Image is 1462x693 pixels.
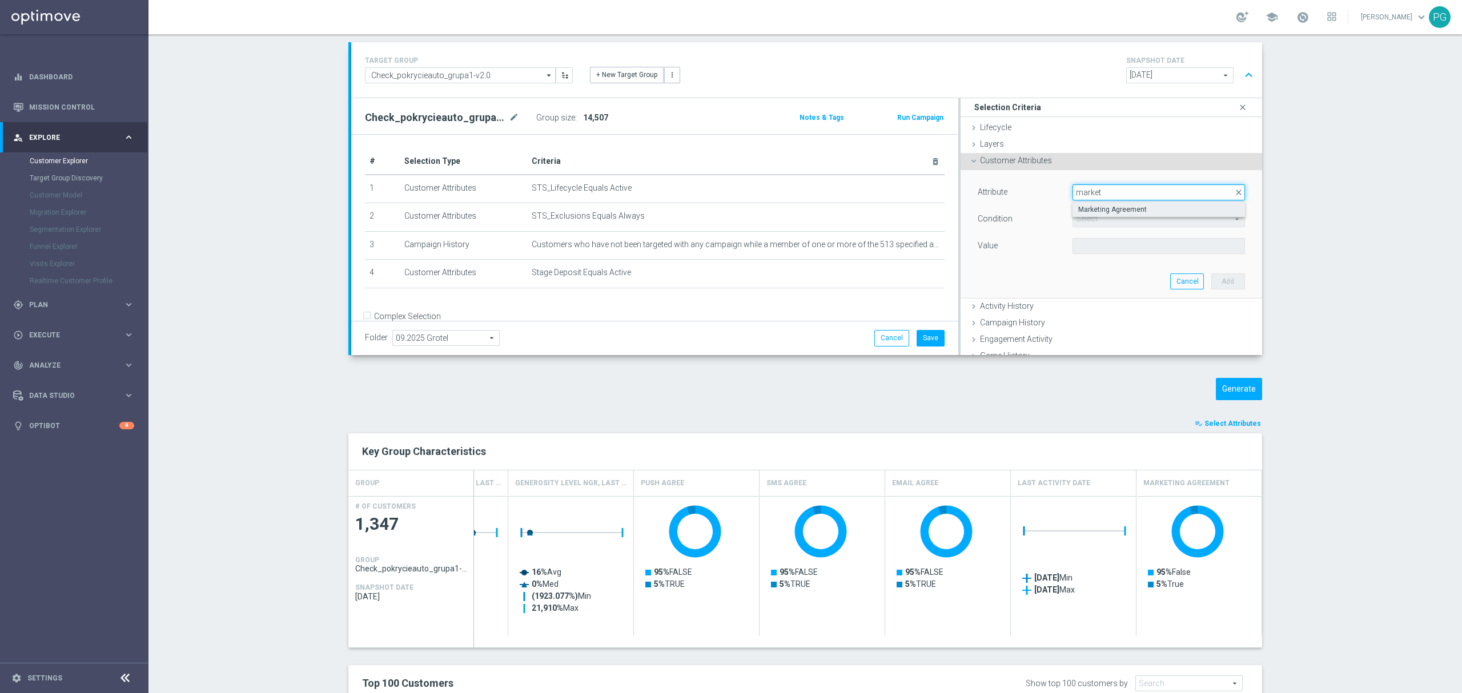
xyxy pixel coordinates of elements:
span: 14,507 [583,113,608,122]
button: Data Studio keyboard_arrow_right [13,391,135,400]
i: settings [11,673,22,683]
h4: Marketing Agreement [1143,473,1230,493]
button: Add [1211,273,1245,289]
td: Campaign History [400,231,527,260]
button: Cancel [874,330,909,346]
h4: SNAPSHOT DATE [1126,57,1258,65]
i: track_changes [13,360,23,370]
tspan: [DATE] [1034,573,1059,582]
div: play_circle_outline Execute keyboard_arrow_right [13,331,135,340]
button: lightbulb Optibot 8 [13,421,135,430]
button: Run Campaign [896,111,945,124]
a: Settings [27,675,62,682]
button: Cancel [1170,273,1204,289]
h4: Generosity Level NGR, last 30 days [515,473,626,493]
div: 8 [119,422,134,429]
button: Generate [1216,378,1262,400]
text: Max [1034,585,1075,594]
div: Show top 100 customers by [1026,679,1128,688]
div: Funnel Explorer [30,238,147,255]
i: gps_fixed [13,300,23,310]
div: Visits Explorer [30,255,147,272]
label: Group size [536,113,575,123]
div: Dashboard [13,62,134,92]
span: Game History [980,351,1030,360]
text: FALSE [780,567,818,577]
div: Customer Model [30,187,147,204]
tspan: 21,910% [532,603,563,613]
h2: Top 100 Customers [362,676,872,690]
div: Segmentation Explorer [30,221,147,238]
lable: Condition [978,214,1013,223]
span: Stage Deposit Equals Active [532,268,631,277]
h4: TARGET GROUP [365,57,573,65]
text: Min [1034,573,1073,582]
text: Min [532,591,591,601]
div: Explore [13,132,123,143]
lable: Attribute [978,187,1007,196]
text: Avg [532,567,561,577]
span: Explore [29,134,123,141]
div: Mission Control [13,103,135,112]
i: keyboard_arrow_right [123,132,134,143]
div: Optibot [13,410,134,441]
span: Customers who have not been targeted with any campaign while a member of one or more of the 513 s... [532,240,940,249]
span: 2025-08-31 [355,592,467,601]
span: STS_Lifecycle Equals Active [532,183,632,193]
div: TARGET GROUP arrow_drop_down + New Target Group more_vert SNAPSHOT DATE arrow_drop_down expand_less [365,54,1248,86]
label: Complex Selection [374,311,441,322]
tspan: 0% [532,579,543,589]
a: Optibot [29,410,119,441]
h2: Check_pokrycieauto_grupa1-v2.0 [365,111,507,124]
td: 3 [365,231,400,260]
text: TRUE [654,579,685,589]
span: Marketing Agreement [1078,205,1239,214]
a: Customer Explorer [30,156,119,166]
span: school [1266,11,1278,23]
h4: Push Agree [641,473,684,493]
div: Realtime Customer Profile [30,272,147,289]
button: expand_less [1240,65,1257,86]
tspan: 5% [1156,579,1167,589]
i: delete_forever [931,157,940,166]
td: 4 [365,260,400,288]
div: PG [1429,6,1451,28]
span: Customer Attributes [980,156,1052,165]
tspan: 5% [654,579,665,589]
text: TRUE [780,579,810,589]
button: more_vert [664,67,680,83]
span: STS_Exclusions Equals Always [532,211,645,221]
td: Customer Attributes [400,260,527,288]
div: Target Group Discovery [30,170,147,187]
div: person_search Explore keyboard_arrow_right [13,133,135,142]
div: Migration Explorer [30,204,147,221]
td: 2 [365,203,400,232]
span: Check_pokrycieauto_grupa1-v2.0 [355,564,467,573]
input: Select Existing or Create New [365,67,556,83]
span: Engagement Activity [980,335,1053,344]
span: Analyze [29,362,123,369]
button: equalizer Dashboard [13,72,135,82]
i: arrow_drop_down [544,68,555,83]
span: Plan [29,301,123,308]
text: Med [532,579,559,589]
span: Layers [980,139,1004,148]
span: 1,347 [355,513,467,535]
i: play_circle_outline [13,330,23,340]
label: Value [978,240,998,251]
text: FALSE [654,567,692,577]
h4: Last Activity Date [1018,473,1090,493]
div: gps_fixed Plan keyboard_arrow_right [13,300,135,309]
a: [PERSON_NAME]keyboard_arrow_down [1360,9,1429,26]
text: TRUE [905,579,936,589]
i: more_vert [668,71,676,79]
span: close [1234,188,1243,197]
tspan: 95% [1156,567,1172,577]
span: Data Studio [29,392,123,399]
h4: GROUP [355,473,379,493]
div: Data Studio [13,390,123,401]
span: Criteria [532,156,561,166]
span: Activity History [980,301,1034,311]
